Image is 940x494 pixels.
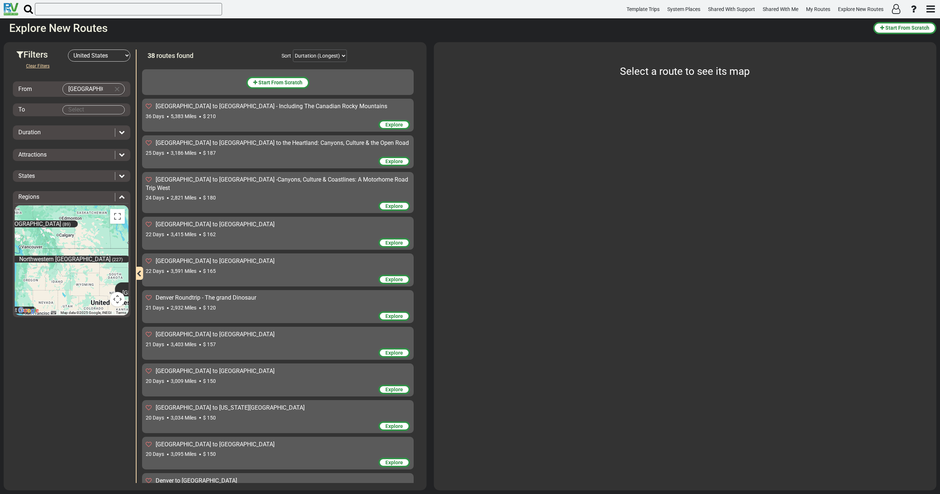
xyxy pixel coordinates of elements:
[110,209,125,224] button: Toggle fullscreen view
[838,6,883,12] span: Explore New Routes
[378,311,410,321] div: Explore
[385,387,403,392] span: Explore
[378,421,410,431] div: Explore
[112,257,123,262] span: (227)
[378,348,410,358] div: Explore
[18,106,25,113] span: To
[142,327,414,360] div: [GEOGRAPHIC_DATA] to [GEOGRAPHIC_DATA] 21 Days 3,403 Miles $ 157 Explore
[385,423,403,429] span: Explore
[122,282,178,296] span: Midwestern [GEOGRAPHIC_DATA]
[156,139,409,146] span: [GEOGRAPHIC_DATA] to [GEOGRAPHIC_DATA] to the Heartland: Canyons, Culture & the Open Road
[203,378,216,384] span: $ 150
[148,52,155,59] span: 38
[385,313,403,319] span: Explore
[142,172,414,213] div: [GEOGRAPHIC_DATA] to [GEOGRAPHIC_DATA] -Canyons, Culture & Coastlines: A Motorhome Road Trip West...
[664,2,704,17] a: System Places
[18,193,39,200] span: Regions
[62,222,70,227] span: (89)
[385,203,403,209] span: Explore
[112,84,123,95] button: Clear Input
[620,65,750,77] span: Select a route to see its map
[142,217,414,250] div: [GEOGRAPHIC_DATA] to [GEOGRAPHIC_DATA] 22 Days 3,415 Miles $ 162 Explore
[142,99,414,132] div: [GEOGRAPHIC_DATA] to [GEOGRAPHIC_DATA] - Including The Canadian Rocky Mountains 36 Days 5,383 Mil...
[623,2,663,17] a: Template Trips
[203,231,216,237] span: $ 162
[156,103,387,110] span: [GEOGRAPHIC_DATA] to [GEOGRAPHIC_DATA] - Including The Canadian Rocky Mountains
[18,151,47,158] span: Attractions
[17,306,41,315] img: Google
[63,106,124,114] input: Select
[385,122,403,128] span: Explore
[9,22,868,34] h2: Explore New Routes
[171,305,196,311] span: 2,932 Miles
[203,113,216,119] span: $ 210
[378,238,410,248] div: Explore
[806,6,830,12] span: My Routes
[61,311,112,315] span: Map data ©2025 Google, INEGI
[110,292,125,307] button: Map camera controls
[708,6,755,12] span: Shared With Support
[705,2,758,17] a: Shared With Support
[142,400,414,433] div: [GEOGRAPHIC_DATA] to [US_STATE][GEOGRAPHIC_DATA] 20 Days 3,034 Miles $ 150 Explore
[763,6,798,12] span: Shared With Me
[203,305,216,311] span: $ 120
[146,176,408,191] span: [GEOGRAPHIC_DATA] to [GEOGRAPHIC_DATA] -Canyons, Culture & Coastlines: A Motorhome Road Trip West
[15,128,128,137] div: Duration
[15,151,128,159] div: Attractions
[627,6,660,12] span: Template Trips
[156,257,275,264] span: [GEOGRAPHIC_DATA] to [GEOGRAPHIC_DATA]
[803,2,834,17] a: My Routes
[156,221,275,228] span: [GEOGRAPHIC_DATA] to [GEOGRAPHIC_DATA]
[171,341,196,347] span: 3,403 Miles
[156,441,275,448] span: [GEOGRAPHIC_DATA] to [GEOGRAPHIC_DATA]
[146,341,164,347] span: 21 Days
[385,460,403,465] span: Explore
[146,268,164,274] span: 22 Days
[759,2,802,17] a: Shared With Me
[378,120,410,129] div: Explore
[156,52,193,59] span: routes found
[378,275,410,284] div: Explore
[203,268,216,274] span: $ 165
[171,415,196,421] span: 3,034 Miles
[203,195,216,201] span: $ 180
[171,451,196,457] span: 3,095 Miles
[146,305,164,311] span: 21 Days
[18,172,35,179] span: States
[146,231,164,237] span: 22 Days
[116,311,126,315] a: Terms (opens in new tab)
[156,404,305,411] span: [GEOGRAPHIC_DATA] to [US_STATE][GEOGRAPHIC_DATA]
[203,415,216,421] span: $ 150
[171,150,196,156] span: 3,186 Miles
[171,231,196,237] span: 3,415 Miles
[171,113,196,119] span: 5,383 Miles
[146,415,164,421] span: 20 Days
[142,135,414,168] div: [GEOGRAPHIC_DATA] to [GEOGRAPHIC_DATA] to the Heartland: Canyons, Culture & the Open Road 25 Days...
[146,150,164,156] span: 25 Days
[15,172,128,180] div: States
[146,451,164,457] span: 20 Days
[378,157,410,166] div: Explore
[6,220,61,227] span: [GEOGRAPHIC_DATA]
[171,378,196,384] span: 3,009 Miles
[18,129,41,136] span: Duration
[142,437,414,470] div: [GEOGRAPHIC_DATA] to [GEOGRAPHIC_DATA] 20 Days 3,095 Miles $ 150 Explore
[203,150,216,156] span: $ 187
[4,3,18,15] img: RvPlanetLogo.png
[835,2,887,17] a: Explore New Routes
[17,50,68,59] h3: Filters
[385,158,403,164] span: Explore
[142,363,414,396] div: [GEOGRAPHIC_DATA] to [GEOGRAPHIC_DATA] 20 Days 3,009 Miles $ 150 Explore
[385,277,403,282] span: Explore
[385,240,403,246] span: Explore
[146,113,164,119] span: 36 Days
[885,25,929,31] span: Start From Scratch
[378,458,410,467] div: Explore
[171,268,196,274] span: 3,591 Miles
[51,310,56,315] button: Keyboard shortcuts
[378,201,410,211] div: Explore
[282,52,291,59] div: Sort
[17,306,41,315] a: Open this area in Google Maps (opens a new window)
[20,62,55,70] button: Clear Filters
[171,195,196,201] span: 2,821 Miles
